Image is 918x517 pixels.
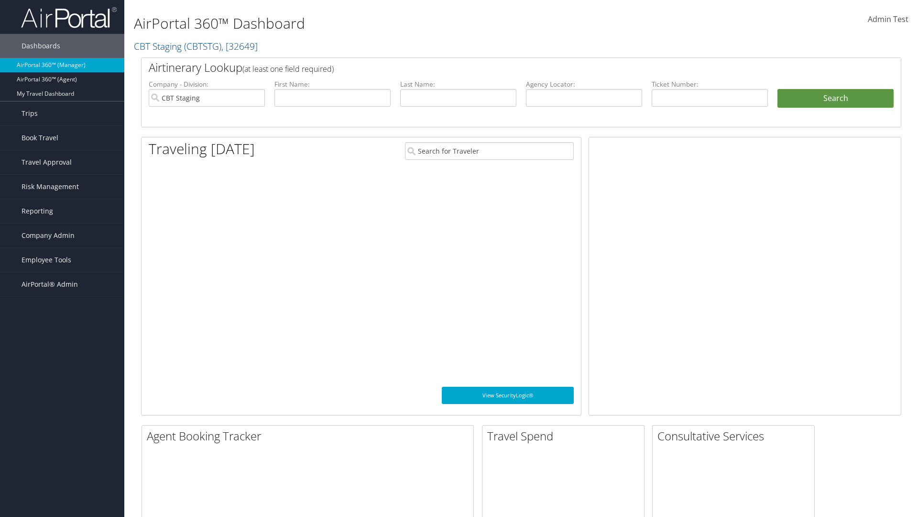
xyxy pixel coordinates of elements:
span: AirPortal® Admin [22,272,78,296]
h1: Traveling [DATE] [149,139,255,159]
h2: Airtinerary Lookup [149,59,831,76]
span: (at least one field required) [242,64,334,74]
span: Trips [22,101,38,125]
h2: Travel Spend [487,428,644,444]
a: View SecurityLogic® [442,387,574,404]
span: Travel Approval [22,150,72,174]
button: Search [777,89,894,108]
span: Dashboards [22,34,60,58]
span: ( CBTSTG ) [184,40,221,53]
span: Employee Tools [22,248,71,272]
label: Company - Division: [149,79,265,89]
span: , [ 32649 ] [221,40,258,53]
span: Risk Management [22,175,79,199]
h2: Consultative Services [657,428,814,444]
span: Admin Test [868,14,908,24]
h1: AirPortal 360™ Dashboard [134,13,650,34]
span: Company Admin [22,224,75,247]
label: Ticket Number: [652,79,768,89]
label: Agency Locator: [526,79,642,89]
a: CBT Staging [134,40,258,53]
label: Last Name: [400,79,516,89]
input: Search for Traveler [405,142,574,160]
span: Reporting [22,199,53,223]
span: Book Travel [22,126,58,150]
a: Admin Test [868,5,908,34]
label: First Name: [274,79,391,89]
h2: Agent Booking Tracker [147,428,473,444]
img: airportal-logo.png [21,6,117,29]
